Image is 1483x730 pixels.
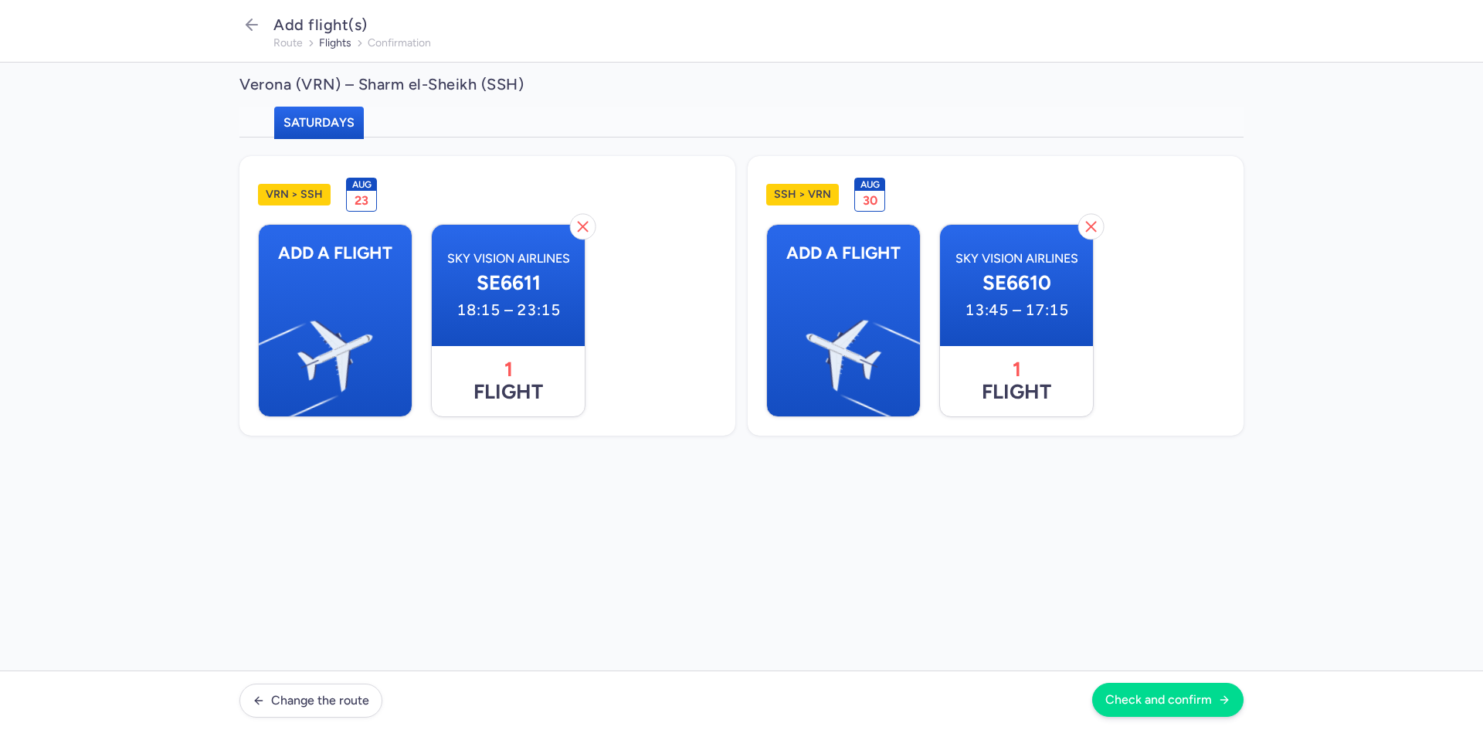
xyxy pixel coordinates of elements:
button: flights [319,37,351,49]
span: SE6611 [444,272,572,295]
span: Add a flight [767,225,920,281]
span: 30 [863,193,877,208]
span: Sky Vision Airlines [444,251,572,266]
button: Add a flightPlane Illustration [258,224,412,417]
span: Add a flight [259,225,412,281]
span: flight [432,346,585,417]
span: 1 [1013,358,1021,382]
button: route [273,37,303,49]
span: 1 [504,358,513,382]
button: Sky Vision AirlinesSE661118:15 – 23:151flight [431,224,585,417]
time: 18:15 – 23:15 [444,301,572,319]
span: Aug [352,179,372,190]
button: confirmation [368,37,431,49]
time: 13:45 – 17:15 [952,301,1081,319]
span: Saturdays [283,115,355,130]
button: Check and confirm [1092,683,1244,717]
h2: Verona (VRN) – Sharm el-Sheikh (SSH) [239,63,1244,107]
span: Aug [860,179,880,190]
span: 23 [355,193,368,208]
button: Sky Vision AirlinesSE661013:45 – 17:151flight [939,224,1094,417]
span: Add flight(s) [273,15,368,34]
img: Plane Illustration [128,229,389,469]
span: Change the route [271,694,369,708]
span: flight [940,346,1093,417]
span: Check and confirm [1105,693,1212,707]
h1: VRN > SSH [258,184,331,205]
button: Add a flightPlane Illustration [766,224,921,417]
button: Change the route [239,684,382,718]
span: SE6610 [952,272,1081,295]
h1: SSH > VRN [766,184,839,205]
span: Sky Vision Airlines [952,251,1081,266]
